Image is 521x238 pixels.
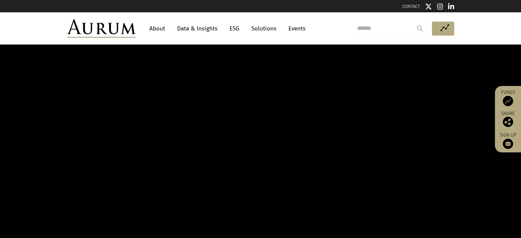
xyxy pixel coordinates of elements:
[285,22,306,35] a: Events
[425,3,432,10] img: Twitter icon
[413,22,427,35] input: Submit
[498,132,518,149] a: Sign up
[498,89,518,106] a: Funds
[248,22,280,35] a: Solutions
[402,4,420,9] a: CONTACT
[174,22,221,35] a: Data & Insights
[503,96,513,106] img: Access Funds
[226,22,243,35] a: ESG
[448,3,454,10] img: Linkedin icon
[503,139,513,149] img: Sign up to our newsletter
[503,117,513,127] img: Share this post
[67,19,136,38] img: Aurum
[437,3,443,10] img: Instagram icon
[146,22,169,35] a: About
[498,111,518,127] div: Share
